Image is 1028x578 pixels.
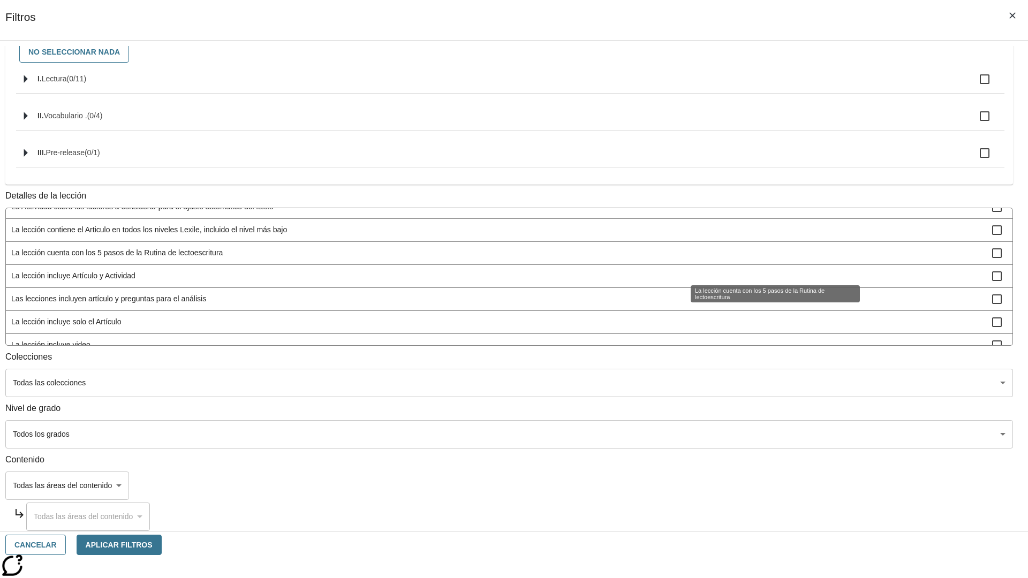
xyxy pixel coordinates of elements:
[77,535,162,556] button: Aplicar Filtros
[26,503,150,531] div: Seleccione el Contenido
[11,293,992,305] span: Las lecciones incluyen artículo y preguntas para el análisis
[11,270,992,282] span: La lección incluye Artículo y Actividad
[5,535,66,556] button: Cancelar
[6,219,1012,242] div: La lección contiene el Articulo en todos los niveles Lexile, incluido el nivel más bajo
[37,111,44,120] span: II.
[5,454,1013,466] p: Contenido
[14,39,1004,65] div: Seleccione habilidades
[6,288,1012,311] div: Las lecciones incluyen artículo y preguntas para el análisis
[19,42,129,63] button: No seleccionar nada
[11,247,992,258] span: La lección cuenta con los 5 pasos de la Rutina de lectoescritura
[6,334,1012,357] div: La lección incluye video
[42,74,67,83] span: Lectura
[44,111,87,120] span: Vocabulario .
[1001,4,1024,27] button: Cerrar los filtros del Menú lateral
[5,351,1013,363] p: Colecciones
[46,148,85,157] span: Pre-release
[87,111,103,120] span: 0 estándares seleccionados/4 estándares en grupo
[6,265,1012,288] div: La lección incluye Artículo y Actividad
[5,402,1013,415] p: Nivel de grado
[5,471,129,500] div: Seleccione el Contenido
[11,224,992,235] span: La lección contiene el Articulo en todos los niveles Lexile, incluido el nivel más bajo
[16,65,1004,176] ul: Seleccione habilidades
[6,311,1012,334] div: La lección incluye solo el Artículo
[6,242,1012,265] div: La lección cuenta con los 5 pasos de la Rutina de lectoescritura
[11,316,992,328] span: La lección incluye solo el Artículo
[5,420,1013,448] div: Seleccione los Grados
[85,148,100,157] span: 0 estándares seleccionados/1 estándares en grupo
[5,369,1013,397] div: Seleccione una Colección
[691,285,860,302] div: La lección cuenta con los 5 pasos de la Rutina de lectoescritura
[37,148,46,157] span: III.
[5,11,36,40] h1: Filtros
[37,74,42,83] span: I.
[5,208,1013,346] ul: Detalles de la lección
[11,339,992,351] span: La lección incluye video
[5,190,1013,202] p: Detalles de la lección
[66,74,86,83] span: 0 estándares seleccionados/11 estándares en grupo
